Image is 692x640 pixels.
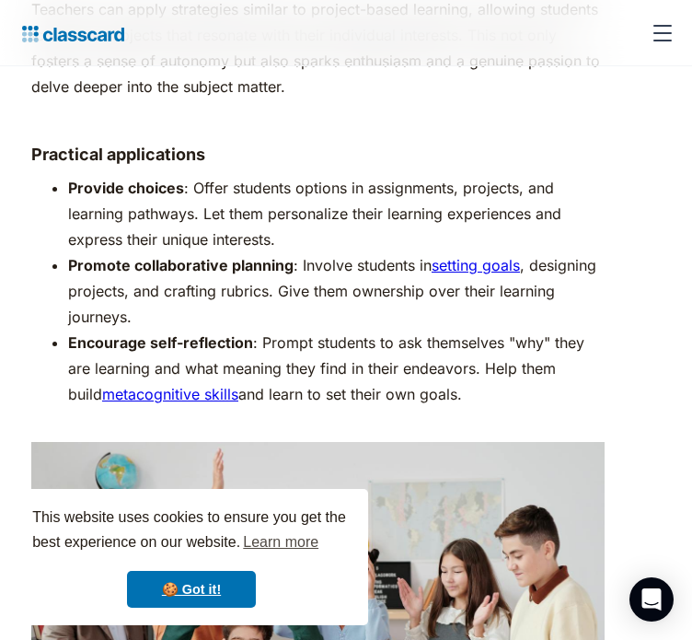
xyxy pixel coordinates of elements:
[68,256,294,274] strong: Promote collaborative planning
[32,506,351,556] span: This website uses cookies to ensure you get the best experience on our website.
[68,330,605,433] li: : Prompt students to ask themselves "why" they are learning and what meaning they find in their e...
[68,175,605,252] li: : Offer students options in assignments, projects, and learning pathways. Let them personalize th...
[68,333,253,352] strong: Encourage self-reflection
[15,20,124,46] a: home
[432,256,520,274] a: setting goals
[240,529,321,556] a: learn more about cookies
[31,109,605,134] p: ‍
[68,179,184,197] strong: Provide choices
[102,385,238,403] a: metacognitive skills
[127,571,256,608] a: dismiss cookie message
[31,144,605,166] h4: Practical applications
[68,252,605,330] li: : Involve students in , designing projects, and crafting rubrics. Give them ownership over their ...
[640,11,677,55] div: menu
[629,577,674,622] div: Open Intercom Messenger
[15,489,368,625] div: cookieconsent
